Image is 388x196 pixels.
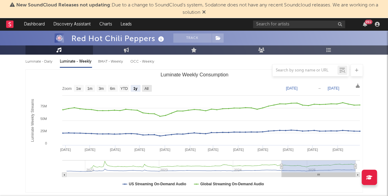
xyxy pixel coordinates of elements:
[185,148,195,152] text: [DATE]
[365,20,372,24] div: 99 +
[282,148,293,152] text: [DATE]
[71,33,166,44] div: Red Hot Chili Peppers
[130,56,155,67] div: OCC - Weekly
[273,68,337,73] input: Search by song name or URL
[116,18,136,30] a: Leads
[202,10,206,15] span: Dismiss
[208,148,218,152] text: [DATE]
[40,117,47,121] text: 50M
[95,18,116,30] a: Charts
[257,148,268,152] text: [DATE]
[307,148,318,152] text: [DATE]
[110,86,115,91] text: 6m
[120,86,128,91] text: YTD
[200,182,264,186] text: Global Streaming On-Demand Audio
[233,148,244,152] text: [DATE]
[286,86,298,90] text: [DATE]
[16,3,378,15] span: : Due to a change to SoundCloud's system, Sodatone does not have any recent Soundcloud releases. ...
[328,86,339,90] text: [DATE]
[87,86,92,91] text: 1m
[85,148,95,152] text: [DATE]
[159,148,170,152] text: [DATE]
[98,56,124,67] div: BMAT - Weekly
[25,56,54,67] div: Luminate - Daily
[133,86,137,91] text: 1y
[45,141,47,145] text: 0
[30,99,34,142] text: Luminate Weekly Streams
[317,86,321,90] text: →
[98,86,104,91] text: 3m
[62,86,72,91] text: Zoom
[134,148,145,152] text: [DATE]
[129,182,186,186] text: US Streaming On-Demand Audio
[253,21,345,28] input: Search for artists
[40,129,47,133] text: 25M
[332,148,343,152] text: [DATE]
[144,86,148,91] text: All
[173,33,212,43] button: Track
[49,18,95,30] a: Discovery Assistant
[20,18,49,30] a: Dashboard
[110,148,121,152] text: [DATE]
[363,22,367,27] button: 99+
[60,148,71,152] text: [DATE]
[76,86,81,91] text: 1w
[60,56,92,67] div: Luminate - Weekly
[26,70,363,192] svg: Luminate Weekly Consumption
[16,3,110,8] span: New SoundCloud Releases not updating
[40,104,47,108] text: 75M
